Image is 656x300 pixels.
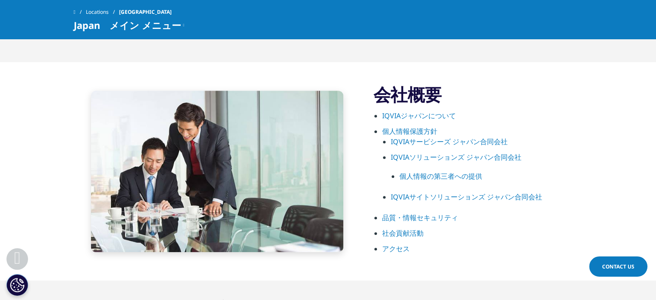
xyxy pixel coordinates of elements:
a: 社会貢献活動 [382,228,424,238]
a: Contact Us [589,256,647,277]
a: 個人情報保護方針 [382,126,437,136]
a: IQVIAジャパンについて [382,111,456,120]
h3: 会社概要 [374,84,583,105]
span: Contact Us [602,263,634,270]
a: アクセス [382,244,410,253]
button: Cookie 設定 [6,274,28,296]
img: Professional men in meeting signing paperwork [91,91,343,252]
a: Locations [86,4,119,20]
a: 個人情報の第三者への提供 [399,171,482,181]
a: IQVIAサービシーズ ジャパン合同会社 [391,137,508,146]
a: IQVIAサイトソリューションズ ジャパン合同会社 [391,192,542,202]
a: IQVIAソリューションズ ジャパン合同会社 [391,152,521,162]
a: 品質・情報セキュリティ [382,213,458,222]
span: [GEOGRAPHIC_DATA] [119,4,172,20]
span: Japan メイン メニュー [74,20,181,30]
